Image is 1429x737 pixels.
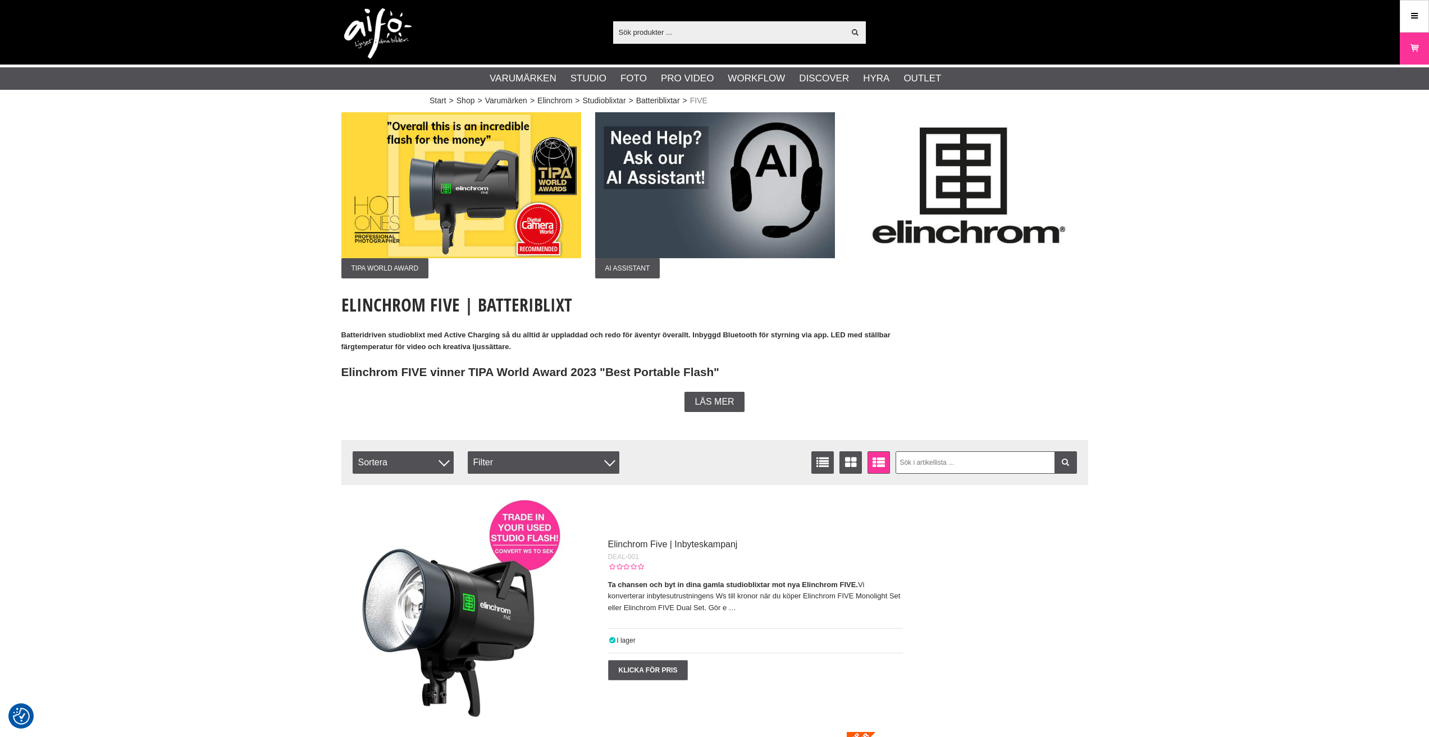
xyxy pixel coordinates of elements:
strong: Batteridriven studioblixt med Active Charging så du alltid är uppladdad och redo för äventyr över... [341,331,891,351]
a: Foto [620,71,647,86]
p: Vi konverterar inbytesutrustningens Ws till kronor när du köper Elinchrom FIVE Monolight Set elle... [608,579,903,614]
span: AI Assistant [595,258,660,278]
a: Pro Video [661,71,714,86]
a: Annons:014 ban-elin-AIelin.jpgAI Assistant [595,112,835,278]
i: I lager [608,637,617,644]
img: Annons:012 ban-elin-logga.jpg [849,112,1089,258]
span: > [477,95,482,107]
a: Fönstervisning [839,451,862,474]
span: TIPA World Award [341,258,429,278]
a: Studioblixtar [583,95,626,107]
a: Batteriblixtar [636,95,680,107]
span: FIVE [690,95,707,107]
span: > [530,95,535,107]
a: Discover [799,71,849,86]
a: Filtrera [1054,451,1077,474]
h1: Elinchrom FIVE | Batteriblixt [341,292,914,317]
a: Hyra [863,71,889,86]
img: Annons:014 ban-elin-AIelin.jpg [595,112,835,258]
input: Sök i artikellista ... [896,451,1077,474]
a: Elinchrom Five | Inbyteskampanj [608,539,738,549]
div: Kundbetyg: 0 [608,562,644,572]
a: Outlet [903,71,941,86]
a: Studio [570,71,606,86]
span: > [449,95,454,107]
a: Varumärken [490,71,556,86]
span: DEAL-001 [608,553,639,561]
img: Revisit consent button [13,708,30,725]
h2: Elinchrom FIVE vinner TIPA World Award 2023 "Best Portable Flash" [341,364,914,381]
span: > [629,95,633,107]
a: Start [430,95,446,107]
img: Annons:011 ban-elin-FIVE-007.jpg [341,112,581,258]
a: Varumärken [485,95,527,107]
button: Samtyckesinställningar [13,706,30,726]
span: Sortera [353,451,454,474]
span: > [683,95,687,107]
a: Elinchrom [537,95,572,107]
span: > [575,95,579,107]
div: Filter [468,451,619,474]
a: Shop [456,95,475,107]
img: logo.png [344,8,412,59]
a: Utökad listvisning [868,451,890,474]
a: Klicka för pris [608,660,688,680]
a: Workflow [728,71,785,86]
span: Läs mer [695,397,734,407]
a: … [729,603,736,612]
a: Annons:011 ban-elin-FIVE-007.jpgTIPA World Award [341,112,581,278]
span: I lager [617,637,635,644]
img: Elinchrom Five | Inbyteskampanj [341,496,566,721]
input: Sök produkter ... [613,24,845,40]
a: Listvisning [811,451,834,474]
strong: Ta chansen och byt in dina gamla studioblixtar mot nya Elinchrom FIVE. [608,580,858,589]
